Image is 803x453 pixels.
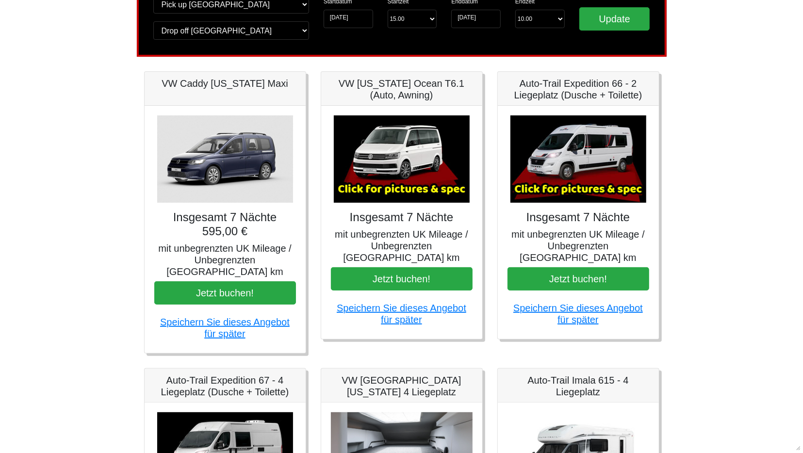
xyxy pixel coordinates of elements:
[331,228,473,263] h5: mit unbegrenzten UK Mileage / Unbegrenzten [GEOGRAPHIC_DATA] km
[508,210,649,225] h4: Insgesamt 7 Nächte
[331,267,473,291] button: Jetzt buchen!
[508,78,649,101] h5: Auto-Trail Expedition 66 - 2 Liegeplatz (Dusche + Toilette)
[154,374,296,398] h5: Auto-Trail Expedition 67 - 4 Liegeplatz (Dusche + Toilette)
[331,78,473,101] h5: VW [US_STATE] Ocean T6.1 (Auto, Awning)
[157,115,293,203] img: VW Caddy California Maxi
[508,228,649,263] h5: mit unbegrenzten UK Mileage / Unbegrenzten [GEOGRAPHIC_DATA] km
[154,210,296,239] h4: Insgesamt 7 Nächte 595,00 €
[513,303,643,325] a: Speichern Sie dieses Angebot für später
[154,78,296,89] h5: VW Caddy [US_STATE] Maxi
[331,374,473,398] h5: VW [GEOGRAPHIC_DATA][US_STATE] 4 Liegeplatz
[508,267,649,291] button: Jetzt buchen!
[337,303,466,325] a: Speichern Sie dieses Angebot für später
[154,281,296,305] button: Jetzt buchen!
[331,210,473,225] h4: Insgesamt 7 Nächte
[154,243,296,277] h5: mit unbegrenzten UK Mileage / Unbegrenzten [GEOGRAPHIC_DATA] km
[324,10,373,28] input: Startdatum
[508,374,649,398] h5: Auto-Trail Imala 615 - 4 Liegeplatz
[451,10,501,28] input: Rückkehrdatum
[160,317,290,339] a: Speichern Sie dieses Angebot für später
[579,7,650,31] input: Update
[510,115,646,203] img: Auto-Trail Expedition 66 - 2 Liegeplatz (Dusche + Toilette)
[334,115,470,203] img: VW California Ocean T6.1 (Auto, Awning)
